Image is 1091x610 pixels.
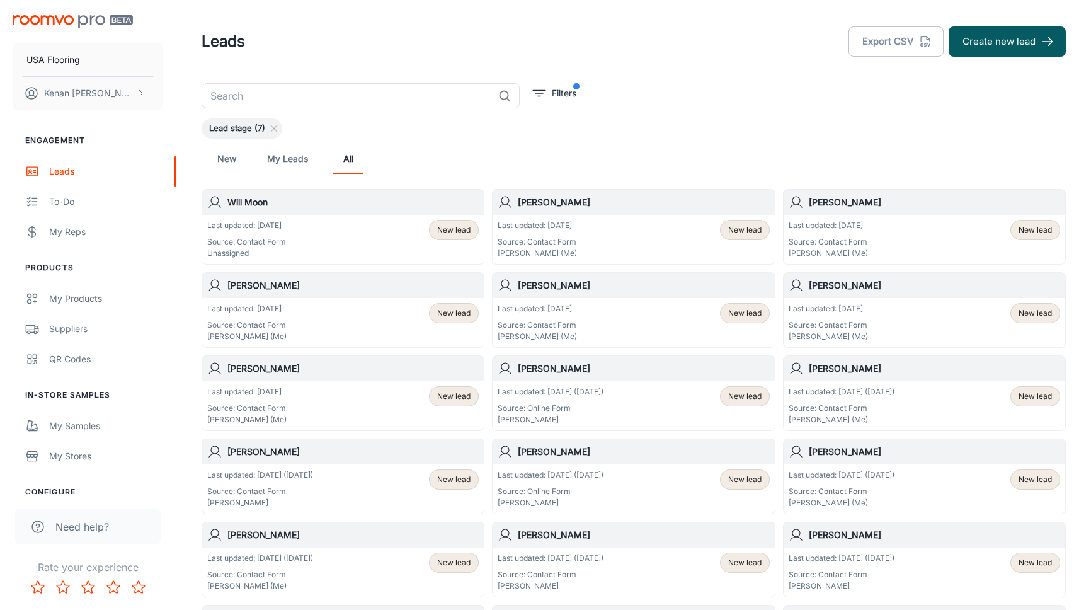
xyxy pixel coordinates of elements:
[789,580,894,592] p: [PERSON_NAME]
[202,189,484,265] a: Will MoonLast updated: [DATE]Source: Contact FormUnassignedNew lead
[50,575,76,600] button: Rate 2 star
[207,403,287,414] p: Source: Contact Form
[207,497,313,509] p: [PERSON_NAME]
[26,53,80,67] p: USA Flooring
[789,248,868,259] p: [PERSON_NAME] (Me)
[207,414,287,425] p: [PERSON_NAME] (Me)
[437,391,471,402] span: New lead
[207,580,313,592] p: [PERSON_NAME] (Me)
[498,569,603,580] p: Source: Contact Form
[809,528,1060,542] h6: [PERSON_NAME]
[13,77,163,110] button: Kenan [PERSON_NAME]
[498,497,603,509] p: [PERSON_NAME]
[809,279,1060,292] h6: [PERSON_NAME]
[498,236,577,248] p: Source: Contact Form
[437,557,471,568] span: New lead
[789,319,868,331] p: Source: Contact Form
[492,272,775,348] a: [PERSON_NAME]Last updated: [DATE]Source: Contact Form[PERSON_NAME] (Me)New lead
[1019,224,1052,236] span: New lead
[518,279,769,292] h6: [PERSON_NAME]
[49,322,163,336] div: Suppliers
[227,362,479,376] h6: [PERSON_NAME]
[518,362,769,376] h6: [PERSON_NAME]
[207,319,287,331] p: Source: Contact Form
[202,118,282,139] div: Lead stage (7)
[126,575,151,600] button: Rate 5 star
[809,195,1060,209] h6: [PERSON_NAME]
[76,575,101,600] button: Rate 3 star
[207,248,286,259] p: Unassigned
[207,569,313,580] p: Source: Contact Form
[783,355,1066,431] a: [PERSON_NAME]Last updated: [DATE] ([DATE])Source: Contact Form[PERSON_NAME] (Me)New lead
[498,580,603,592] p: [PERSON_NAME]
[789,220,868,231] p: Last updated: [DATE]
[789,497,894,509] p: [PERSON_NAME] (Me)
[518,195,769,209] h6: [PERSON_NAME]
[789,386,894,398] p: Last updated: [DATE] ([DATE])
[212,144,242,174] a: New
[25,575,50,600] button: Rate 1 star
[437,474,471,485] span: New lead
[728,224,762,236] span: New lead
[207,553,313,564] p: Last updated: [DATE] ([DATE])
[207,303,287,314] p: Last updated: [DATE]
[13,43,163,76] button: USA Flooring
[202,122,273,135] span: Lead stage (7)
[498,386,603,398] p: Last updated: [DATE] ([DATE])
[49,195,163,209] div: To-do
[783,189,1066,265] a: [PERSON_NAME]Last updated: [DATE]Source: Contact Form[PERSON_NAME] (Me)New lead
[789,303,868,314] p: Last updated: [DATE]
[728,474,762,485] span: New lead
[809,362,1060,376] h6: [PERSON_NAME]
[202,272,484,348] a: [PERSON_NAME]Last updated: [DATE]Source: Contact Form[PERSON_NAME] (Me)New lead
[498,319,577,331] p: Source: Contact Form
[492,355,775,431] a: [PERSON_NAME]Last updated: [DATE] ([DATE])Source: Online Form[PERSON_NAME]New lead
[202,83,493,108] input: Search
[728,308,762,319] span: New lead
[789,469,894,481] p: Last updated: [DATE] ([DATE])
[202,522,484,597] a: [PERSON_NAME]Last updated: [DATE] ([DATE])Source: Contact Form[PERSON_NAME] (Me)New lead
[552,86,576,100] p: Filters
[55,519,109,534] span: Need help?
[498,486,603,497] p: Source: Online Form
[498,553,603,564] p: Last updated: [DATE] ([DATE])
[498,469,603,481] p: Last updated: [DATE] ([DATE])
[49,225,163,239] div: My Reps
[202,30,245,53] h1: Leads
[49,164,163,178] div: Leads
[49,352,163,366] div: QR Codes
[728,557,762,568] span: New lead
[728,391,762,402] span: New lead
[437,224,471,236] span: New lead
[437,308,471,319] span: New lead
[207,331,287,342] p: [PERSON_NAME] (Me)
[498,248,577,259] p: [PERSON_NAME] (Me)
[492,189,775,265] a: [PERSON_NAME]Last updated: [DATE]Source: Contact Form[PERSON_NAME] (Me)New lead
[227,445,479,459] h6: [PERSON_NAME]
[518,528,769,542] h6: [PERSON_NAME]
[789,331,868,342] p: [PERSON_NAME] (Me)
[49,419,163,433] div: My Samples
[789,403,894,414] p: Source: Contact Form
[207,236,286,248] p: Source: Contact Form
[207,386,287,398] p: Last updated: [DATE]
[789,414,894,425] p: [PERSON_NAME] (Me)
[207,486,313,497] p: Source: Contact Form
[789,486,894,497] p: Source: Contact Form
[498,403,603,414] p: Source: Online Form
[809,445,1060,459] h6: [PERSON_NAME]
[789,236,868,248] p: Source: Contact Form
[49,292,163,306] div: My Products
[789,569,894,580] p: Source: Contact Form
[1019,308,1052,319] span: New lead
[492,439,775,514] a: [PERSON_NAME]Last updated: [DATE] ([DATE])Source: Online Form[PERSON_NAME]New lead
[101,575,126,600] button: Rate 4 star
[492,522,775,597] a: [PERSON_NAME]Last updated: [DATE] ([DATE])Source: Contact Form[PERSON_NAME]New lead
[207,469,313,481] p: Last updated: [DATE] ([DATE])
[10,560,166,575] p: Rate your experience
[13,15,133,28] img: Roomvo PRO Beta
[498,414,603,425] p: [PERSON_NAME]
[1019,557,1052,568] span: New lead
[783,439,1066,514] a: [PERSON_NAME]Last updated: [DATE] ([DATE])Source: Contact Form[PERSON_NAME] (Me)New lead
[202,439,484,514] a: [PERSON_NAME]Last updated: [DATE] ([DATE])Source: Contact Form[PERSON_NAME]New lead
